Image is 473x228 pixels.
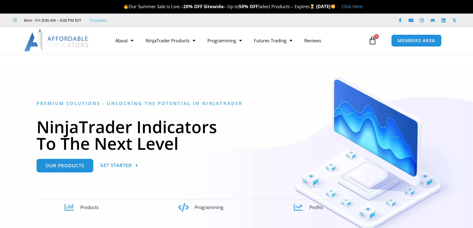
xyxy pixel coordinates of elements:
img: ⌛ [310,4,315,9]
a: 0 [359,32,386,49]
a: About [109,34,139,47]
a: Get Started [100,159,138,172]
a: Trustpilot [90,17,107,24]
span: Programming [195,204,223,210]
a: Click Here [342,3,363,9]
span: Mon - Fri: 8:00 AM – 6:00 PM EST [22,17,81,24]
h1: NinjaTrader Indicators To The Next Level [37,118,436,152]
span: Profits [309,204,323,210]
a: Our Products [37,159,93,172]
a: Programming [201,34,248,47]
img: 🔥 [124,4,128,9]
span: Get Started [100,163,132,168]
span: 0 [374,34,379,39]
strong: Sitewide [204,3,224,9]
a: MEMBERS AREA [391,34,442,47]
a: Futures Trading [248,34,298,47]
strong: [DATE] [316,3,336,9]
span: Our Summer Sale is Live – – Up to Select Products – Expires [123,3,316,9]
a: Reviews [298,34,327,47]
nav: Menu [109,34,366,47]
span: Products [80,204,99,210]
strong: 20% OFF [183,3,203,9]
span: Our Products [46,163,84,168]
h6: Premium Solutions - Unlocking the Potential in NinjaTrader [37,101,436,106]
span: MEMBERS AREA [398,38,435,43]
img: LogoAI | Affordable Indicators – NinjaTrader [24,30,89,51]
a: NinjaTrader Products [139,34,201,47]
img: 🌞 [331,4,335,9]
strong: 50% OFF [239,3,258,9]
